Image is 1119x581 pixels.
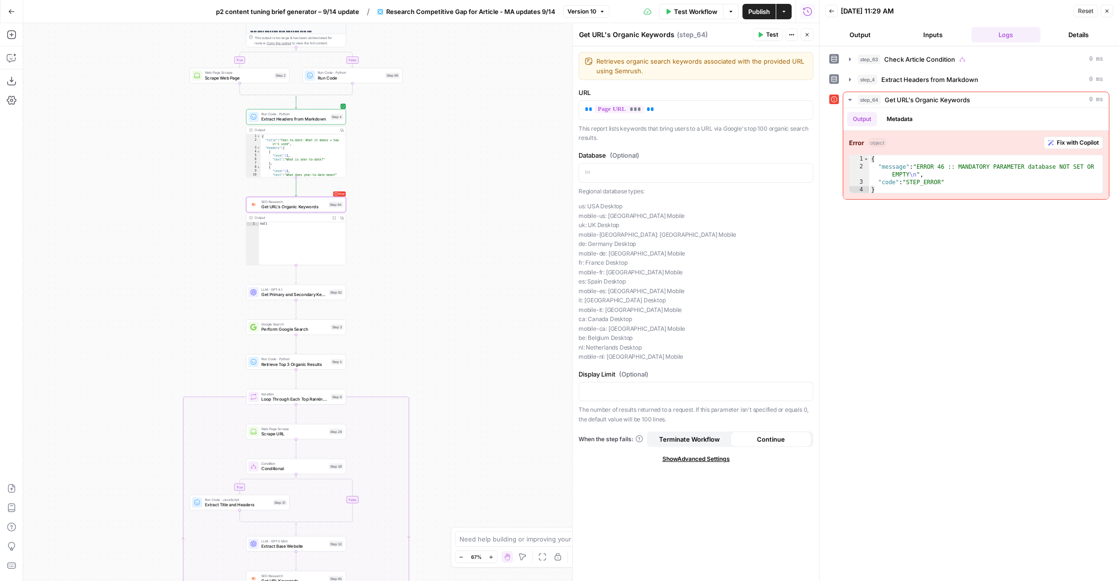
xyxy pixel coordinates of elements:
div: 2 [246,138,260,146]
span: Web Page Scrape [261,426,326,432]
div: Run Code · PythonRetrieve Top 3 Organic ResultsStep 5 [246,354,346,370]
span: Test [766,30,778,39]
span: Conditional [261,465,326,472]
span: LLM · GPT-4.1 [261,287,326,292]
span: Google Search [261,322,328,327]
span: Extract Headers from Markdown [261,116,328,122]
span: Research Competitive Gap for Article - MA updates 9/14 [386,7,555,16]
p: us: USA Desktop mobile-us: [GEOGRAPHIC_DATA] Mobile uk: UK Desktop mobile-[GEOGRAPHIC_DATA]: [GEO... [579,202,813,362]
g: Edge from step_66 to step_63-conditional-end [296,83,352,98]
button: 0 ms [843,92,1109,108]
span: Extract Base Website [261,543,326,549]
g: Edge from step_6 to step_29 [295,405,297,423]
div: Step 4 [331,114,343,120]
span: step_4 [858,75,877,84]
span: Reset [1078,7,1093,15]
span: Toggle code folding, rows 1 through 4 [863,155,869,163]
div: Step 5 [331,359,343,365]
span: Run Code [318,75,383,81]
span: ( step_64 ) [677,30,708,40]
span: Retrieve Top 3 Organic Results [261,361,328,367]
span: Iteration [261,392,328,397]
button: Fix with Copilot [1044,136,1103,149]
button: Reset [1074,5,1098,17]
span: Toggle code folding, rows 8 through 11 [256,165,260,169]
span: Run Code · Python [318,70,383,75]
g: Edge from step_30-conditional-end to step_32 [295,524,297,536]
div: LLM · GPT-4.1Get Primary and Secondary KeywordsStep 62 [246,284,346,300]
span: Check Article Condition [884,54,955,64]
span: Web Page Scrape [205,70,272,75]
span: Show Advanced Settings [662,455,730,463]
button: Metadata [881,112,918,126]
span: SEO Research [261,573,326,579]
div: Step 62 [329,289,343,295]
g: Edge from step_5 to step_6 [295,370,297,389]
button: Research Competitive Gap for Article - MA updates 9/14 [372,4,561,19]
button: 0 ms [843,52,1109,67]
button: Logs [971,27,1040,42]
span: Scrape URL [261,431,326,437]
div: Run Code · JavaScriptExtract Title and HeadersStep 31 [189,495,289,510]
span: Toggle code folding, rows 4 through 7 [256,150,260,154]
div: 0 ms [843,108,1109,199]
button: Output [847,112,877,126]
span: Extract Title and Headers [205,501,270,508]
span: Error [338,190,345,198]
div: 8 [246,165,260,169]
button: p2 content tuning brief generator – 9/14 update [210,4,365,19]
div: 7 [246,162,260,165]
span: p2 content tuning brief generator – 9/14 update [216,7,359,16]
div: ConditionConditionalStep 30 [246,459,346,474]
div: 11 [246,177,260,181]
div: Step 64 [329,202,343,207]
div: 3 [246,146,260,150]
span: (Optional) [610,150,639,160]
button: Terminate Workflow [649,432,730,447]
label: Display Limit [579,369,813,379]
span: Version 10 [567,7,596,16]
span: Run Code · JavaScript [205,497,270,502]
span: Copy the output [267,41,291,45]
span: (Optional) [619,369,648,379]
span: Perform Google Search [261,326,328,332]
div: ErrorSEO ResearchGet URL's Organic KeywordsStep 64Outputnull [246,197,346,265]
span: step_64 [858,95,881,105]
g: Edge from step_3 to step_5 [295,335,297,353]
g: Edge from step_63-conditional-end to step_4 [295,96,297,108]
span: Condition [261,461,326,466]
div: IterationLoop Through Each Top Ranking ArticleStep 6 [246,389,346,405]
div: This output is too large & has been abbreviated for review. to view the full content. [255,35,343,45]
button: Version 10 [563,5,609,18]
g: Edge from step_30 to step_31 [239,474,296,494]
button: 0 ms [843,72,1109,87]
div: 10 [246,173,260,177]
span: / [367,6,370,17]
g: Edge from step_64 to step_62 [295,265,297,284]
g: Edge from step_32 to step_65 [295,552,297,570]
button: Test [753,28,782,41]
span: SEO Research [261,199,326,204]
div: Run Code · PythonExtract Headers from MarkdownStep 4Output{ "title":"Year-to-date: What it means ... [246,109,346,177]
label: URL [579,88,813,97]
g: Edge from step_62 to step_3 [295,300,297,319]
div: 3 [849,178,869,186]
div: Step 30 [329,463,343,469]
g: Edge from step_31 to step_30-conditional-end [240,510,296,525]
span: 0 ms [1089,95,1103,104]
div: 9 [246,169,260,173]
button: Test Workflow [659,4,723,19]
div: LLM · GPT-5 MiniExtract Base WebsiteStep 32 [246,536,346,552]
div: 2 [849,163,869,178]
div: Step 31 [273,500,287,505]
span: Get URL's Organic Keywords [885,95,970,105]
span: 0 ms [1089,75,1103,84]
div: Web Page ScrapeScrape Web PageStep 2 [189,68,289,83]
g: Edge from step_63 to step_66 [296,47,353,67]
span: Get Primary and Secondary Keywords [261,291,326,297]
g: Edge from step_29 to step_30 [295,439,297,458]
span: Publish [748,7,770,16]
div: 1 [246,135,260,138]
span: Loop Through Each Top Ranking Article [261,396,328,402]
span: Run Code · Python [261,111,328,117]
